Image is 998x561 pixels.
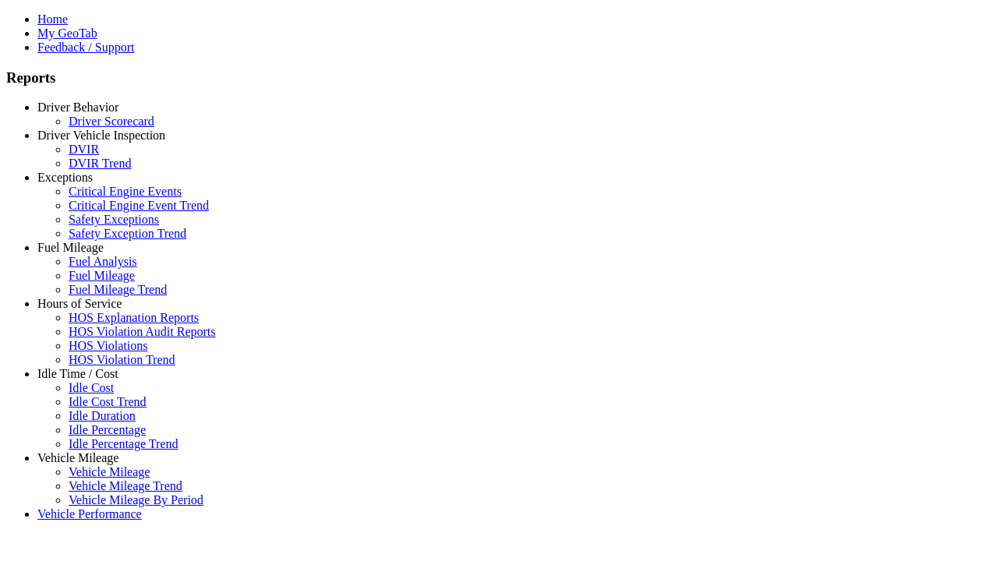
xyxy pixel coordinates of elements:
a: DVIR Trend [69,157,131,170]
a: Safety Exception Trend [69,227,186,240]
a: Fuel Mileage Trend [69,283,167,296]
a: Critical Engine Events [69,185,182,198]
a: Fuel Mileage [69,269,135,282]
a: Safety Exceptions [69,213,159,226]
a: Driver Behavior [37,101,119,114]
a: Driver Scorecard [69,115,154,128]
a: HOS Violation Trend [69,353,175,366]
a: DVIR [69,143,99,156]
a: Driver Vehicle Inspection [37,129,165,142]
a: Vehicle Mileage Trend [69,479,182,492]
a: HOS Violation Audit Reports [69,325,216,338]
a: My GeoTab [37,26,97,40]
a: Fuel Analysis [69,255,137,268]
a: HOS Explanation Reports [69,311,199,324]
a: Home [37,12,68,26]
h3: Reports [6,69,992,86]
a: Idle Duration [69,409,136,422]
a: Feedback / Support [37,41,134,54]
a: Vehicle Performance [37,507,142,520]
a: Idle Percentage Trend [69,437,178,450]
a: Fuel Mileage [37,241,104,254]
a: Idle Cost Trend [69,395,147,408]
a: Vehicle Mileage [37,451,119,464]
a: Vehicle Mileage [69,465,150,478]
a: Vehicle Mileage By Period [69,493,203,506]
a: Idle Time / Cost [37,367,119,380]
a: Exceptions [37,171,93,184]
a: Idle Percentage [69,423,146,436]
a: Hours of Service [37,297,122,310]
a: Idle Cost [69,381,114,394]
a: HOS Violations [69,339,147,352]
a: Critical Engine Event Trend [69,199,209,212]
